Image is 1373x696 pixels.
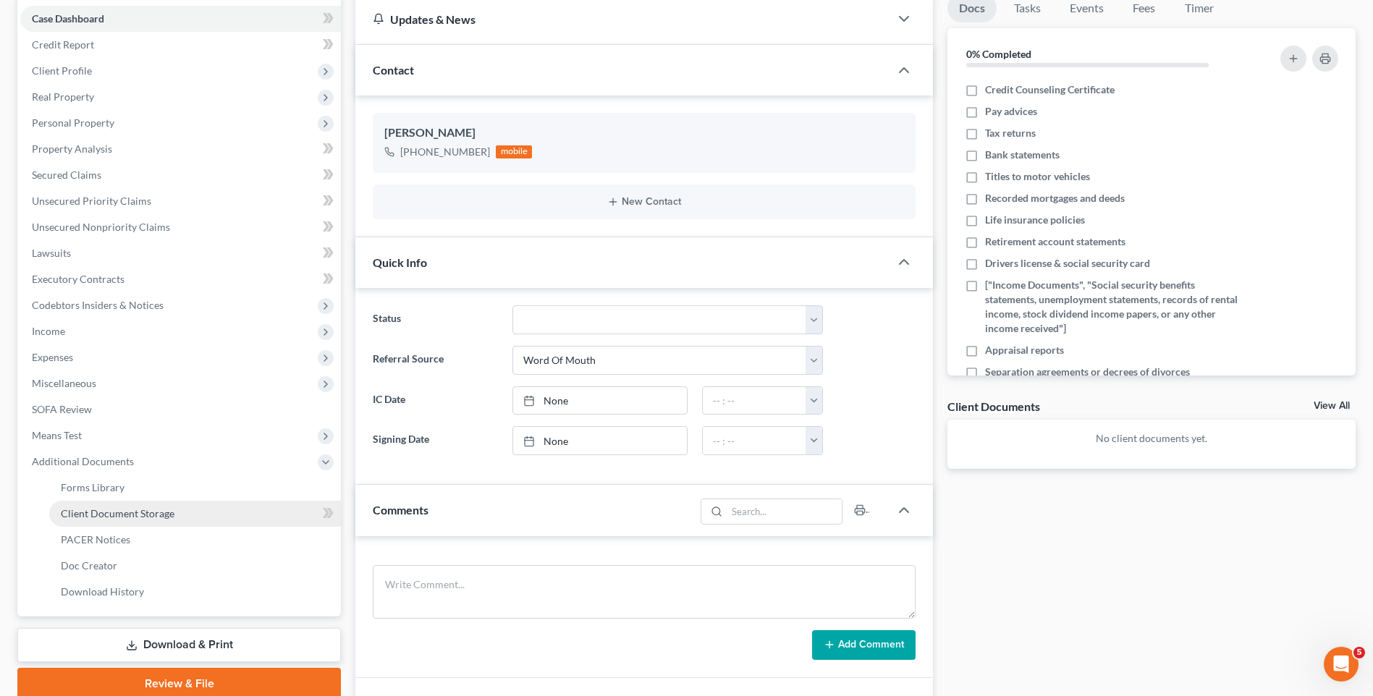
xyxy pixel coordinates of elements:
a: Case Dashboard [20,6,341,32]
span: Comments [373,503,428,517]
span: Case Dashboard [32,12,104,25]
a: Property Analysis [20,136,341,162]
div: [PERSON_NAME] [384,124,904,142]
iframe: Intercom live chat [1324,647,1359,682]
div: Updates & News [373,12,872,27]
a: Credit Report [20,32,341,58]
a: None [513,387,687,415]
a: Executory Contracts [20,266,341,292]
a: PACER Notices [49,527,341,553]
label: Signing Date [366,426,504,455]
a: Download & Print [17,628,341,662]
a: SOFA Review [20,396,341,423]
a: Client Document Storage [49,501,341,527]
span: Recorded mortgages and deeds [985,191,1125,205]
div: Client Documents [947,399,1040,414]
span: Secured Claims [32,169,101,181]
label: Status [366,305,504,334]
button: Gif picker [69,474,80,485]
span: Client Profile [32,64,92,77]
span: Credit Counseling Certificate [985,82,1115,97]
a: None [513,427,687,454]
p: Active [70,18,99,33]
span: Download History [61,585,144,598]
h1: [PERSON_NAME] [70,7,164,18]
span: PACER Notices [61,533,130,546]
span: Lawsuits [32,247,71,259]
span: 5 [1353,647,1365,658]
button: go back [9,6,37,33]
a: Unsecured Priority Claims [20,188,341,214]
button: Start recording [92,474,103,485]
a: View All [1314,401,1350,411]
span: Tax returns [985,126,1036,140]
img: Profile image for Lindsey [41,8,64,31]
span: Forms Library [61,481,124,493]
button: Emoji picker [46,474,57,485]
span: Expenses [32,351,73,363]
b: ECF Alert [23,130,76,142]
a: Lawsuits [20,240,341,266]
span: SOFA Review [32,403,92,415]
span: Personal Property [32,116,114,129]
div: ECF Alert:​When filing your case, if you receive a filing error, please double-check with the cou... [12,114,237,336]
span: Retirement account statements [985,234,1125,249]
span: ["Income Documents", "Social security benefits statements, unemployment statements, records of re... [985,278,1241,336]
span: Miscellaneous [32,377,96,389]
label: Referral Source [366,346,504,375]
span: Executory Contracts [32,273,124,285]
span: Doc Creator [61,559,117,572]
button: New Contact [384,196,904,208]
div: [PHONE_NUMBER] [400,145,490,159]
input: -- : -- [703,387,806,415]
span: Unsecured Nonpriority Claims [32,221,170,233]
p: No client documents yet. [959,431,1344,446]
div: mobile [496,145,532,158]
span: Life insurance policies [985,213,1085,227]
span: Quick Info [373,255,427,269]
span: Drivers license & social security card [985,256,1150,271]
button: Home [227,6,254,33]
span: Pay advices [985,104,1037,119]
div: Lindsey says… [12,114,278,368]
span: Titles to motor vehicles [985,169,1090,184]
button: Upload attachment [22,474,34,485]
span: Real Property [32,90,94,103]
a: Doc Creator [49,553,341,579]
strong: 0% Completed [966,48,1031,60]
a: Download History [49,579,341,605]
button: Add Comment [812,630,916,661]
span: Means Test [32,429,82,441]
span: Separation agreements or decrees of divorces [985,365,1190,379]
span: Credit Report [32,38,94,51]
div: [PERSON_NAME] • [DATE] [23,339,137,348]
button: Send a message… [248,468,271,491]
a: Secured Claims [20,162,341,188]
input: -- : -- [703,427,806,454]
div: : ​ When filing your case, if you receive a filing error, please double-check with the court to m... [23,130,226,328]
textarea: Message… [12,444,277,468]
span: Property Analysis [32,143,112,155]
span: Additional Documents [32,455,134,467]
div: Close [254,6,280,32]
span: Bank statements [985,148,1060,162]
span: Contact [373,63,414,77]
input: Search... [727,499,842,524]
span: Codebtors Insiders & Notices [32,299,164,311]
label: IC Date [366,386,504,415]
span: Appraisal reports [985,343,1064,357]
a: Forms Library [49,475,341,501]
span: Income [32,325,65,337]
span: Client Document Storage [61,507,174,519]
span: Unsecured Priority Claims [32,195,151,207]
a: Unsecured Nonpriority Claims [20,214,341,240]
